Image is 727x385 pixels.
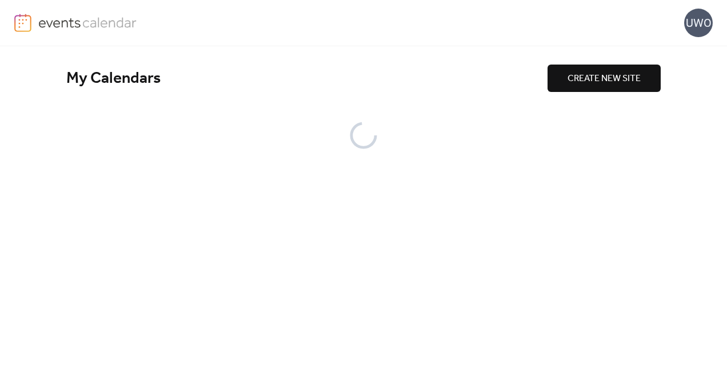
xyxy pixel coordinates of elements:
img: logo-type [38,14,137,31]
img: logo [14,14,31,32]
div: UWO [684,9,713,37]
span: CREATE NEW SITE [568,72,641,86]
button: CREATE NEW SITE [548,65,661,92]
div: My Calendars [66,69,548,89]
